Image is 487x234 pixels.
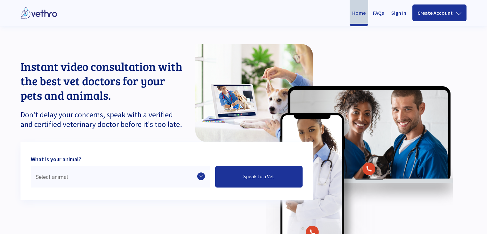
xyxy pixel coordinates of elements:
p: Create Account [418,10,455,16]
p: What is your animal? [31,155,303,163]
a: Speak to a Vet [215,166,302,188]
p: Instant video consultation with the best vet doctors for your pets and animals. [20,59,184,102]
p: Don't delay your concerns, speak with a verified and certified veterinary doctor before it's too ... [20,110,184,129]
a: Sign In [389,2,409,24]
a: FAQs [369,2,388,24]
span: Select animal [36,173,68,180]
a: Home [350,2,368,24]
